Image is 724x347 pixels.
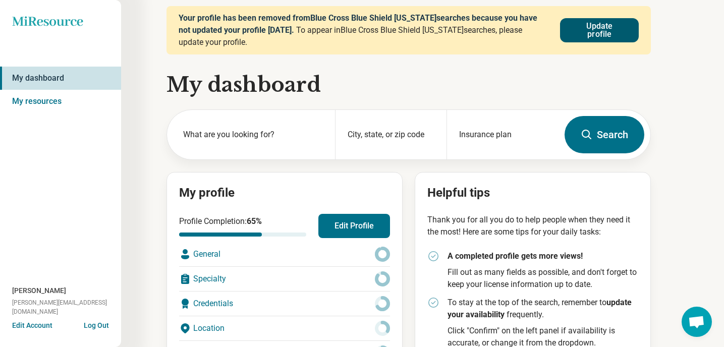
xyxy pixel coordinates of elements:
[427,185,638,202] h2: Helpful tips
[448,251,583,261] strong: A completed profile gets more views!
[166,71,651,99] h1: My dashboard
[565,116,644,153] button: Search
[84,320,109,328] button: Log Out
[448,298,632,319] strong: update your availability
[560,18,639,42] button: Update profile
[179,25,522,47] span: To appear in Blue Cross Blue Shield [US_STATE] searches, please update your profile.
[12,298,121,316] span: [PERSON_NAME][EMAIL_ADDRESS][DOMAIN_NAME]
[448,297,638,321] p: To stay at the top of the search, remember to frequently.
[247,216,262,226] span: 65 %
[179,242,390,266] div: General
[179,215,306,237] div: Profile Completion:
[179,292,390,316] div: Credentials
[318,214,390,238] button: Edit Profile
[179,185,390,202] h2: My profile
[448,266,638,291] p: Fill out as many fields as possible, and don't forget to keep your license information up to date.
[682,307,712,337] div: Open chat
[179,13,537,35] span: Your profile has been removed from Blue Cross Blue Shield [US_STATE] searches because you have no...
[179,267,390,291] div: Specialty
[179,316,390,340] div: Location
[427,214,638,238] p: Thank you for all you do to help people when they need it the most! Here are some tips for your d...
[183,129,323,141] label: What are you looking for?
[12,320,52,331] button: Edit Account
[12,285,66,296] span: [PERSON_NAME]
